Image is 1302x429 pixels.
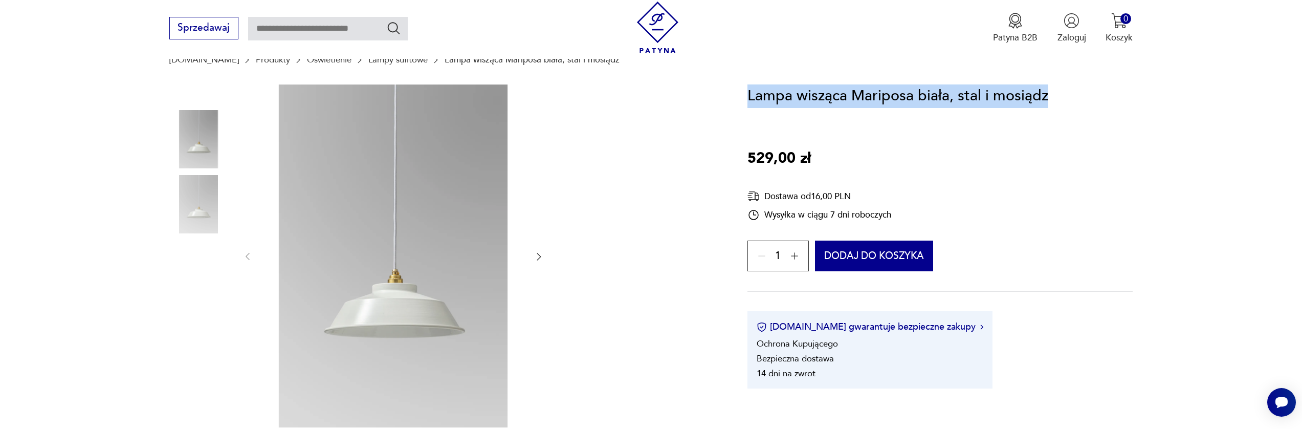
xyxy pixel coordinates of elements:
[747,209,891,221] div: Wysyłka w ciągu 7 dni roboczych
[993,32,1038,44] p: Patyna B2B
[993,13,1038,44] a: Ikona medaluPatyna B2B
[1106,13,1133,44] button: 0Koszyk
[1064,13,1079,29] img: Ikonka użytkownika
[757,353,834,364] li: Bezpieczna dostawa
[632,2,683,53] img: Patyna - sklep z meblami i dekoracjami vintage
[757,320,983,333] button: [DOMAIN_NAME] gwarantuje bezpieczne zakupy
[747,84,1048,108] h1: Lampa wisząca Mariposa biała, stal i mosiądz
[1120,13,1131,24] div: 0
[307,55,351,65] a: Oświetlenie
[169,55,239,65] a: [DOMAIN_NAME]
[256,55,290,65] a: Produkty
[1106,32,1133,44] p: Koszyk
[1057,32,1086,44] p: Zaloguj
[169,110,228,168] img: Zdjęcie produktu Lampa wisząca Mariposa biała, stal i mosiądz
[1267,388,1296,417] iframe: Smartsupp widget button
[980,325,983,330] img: Ikona strzałki w prawo
[757,322,767,332] img: Ikona certyfikatu
[747,190,891,203] div: Dostawa od 16,00 PLN
[169,175,228,233] img: Zdjęcie produktu Lampa wisząca Mariposa biała, stal i mosiądz
[1057,13,1086,44] button: Zaloguj
[386,20,401,35] button: Szukaj
[993,13,1038,44] button: Patyna B2B
[368,55,428,65] a: Lampy sufitowe
[757,338,838,350] li: Ochrona Kupującego
[1007,13,1023,29] img: Ikona medalu
[815,241,933,271] button: Dodaj do koszyka
[747,190,760,203] img: Ikona dostawy
[757,368,815,379] li: 14 dni na zwrot
[265,84,521,427] img: Zdjęcie produktu Lampa wisząca Mariposa biała, stal i mosiądz
[775,252,781,261] span: 1
[747,147,811,170] p: 529,00 zł
[445,55,620,65] p: Lampa wisząca Mariposa biała, stal i mosiądz
[1111,13,1127,29] img: Ikona koszyka
[169,17,238,39] button: Sprzedawaj
[169,25,238,33] a: Sprzedawaj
